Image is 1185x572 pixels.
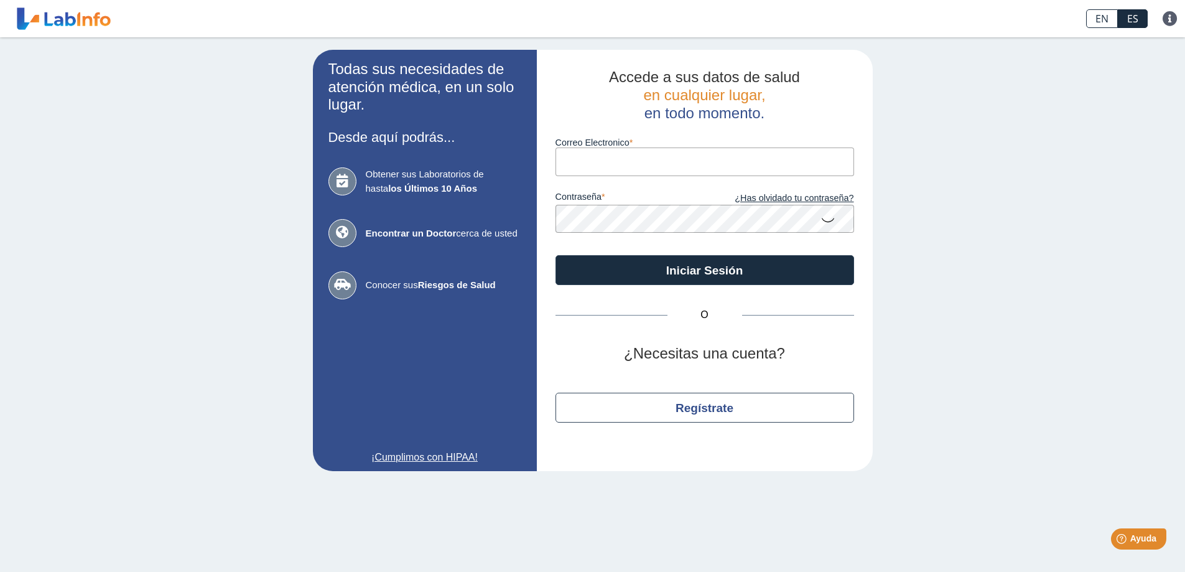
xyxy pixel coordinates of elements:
span: cerca de usted [366,227,521,241]
button: Regístrate [555,393,854,423]
span: en todo momento. [644,105,764,121]
h2: ¿Necesitas una cuenta? [555,345,854,363]
h2: Todas sus necesidades de atención médica, en un solo lugar. [328,60,521,114]
span: Obtener sus Laboratorios de hasta [366,167,521,195]
h3: Desde aquí podrás... [328,129,521,145]
span: O [667,307,742,322]
label: Correo Electronico [555,138,854,148]
span: en cualquier lugar, [643,87,765,103]
button: Iniciar Sesión [555,255,854,285]
span: Accede a sus datos de salud [609,68,800,85]
span: Conocer sus [366,278,521,293]
a: ¿Has olvidado tu contraseña? [705,192,854,205]
b: Riesgos de Salud [418,279,496,290]
iframe: Help widget launcher [1074,523,1171,558]
a: ES [1118,9,1148,28]
b: Encontrar un Doctor [366,228,457,238]
a: ¡Cumplimos con HIPAA! [328,450,521,465]
label: contraseña [555,192,705,205]
b: los Últimos 10 Años [388,183,477,194]
a: EN [1086,9,1118,28]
